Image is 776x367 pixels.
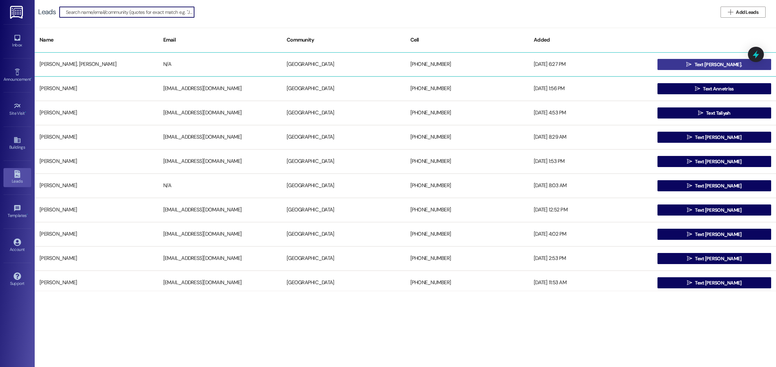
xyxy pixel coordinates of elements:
[657,204,771,216] button: Text [PERSON_NAME]
[282,82,406,96] div: [GEOGRAPHIC_DATA]
[657,277,771,288] button: Text [PERSON_NAME]
[282,227,406,241] div: [GEOGRAPHIC_DATA]
[158,155,282,168] div: [EMAIL_ADDRESS][DOMAIN_NAME]
[27,212,28,217] span: •
[406,58,529,71] div: [PHONE_NUMBER]
[35,58,158,71] div: [PERSON_NAME]. [PERSON_NAME]
[406,276,529,290] div: [PHONE_NUMBER]
[158,82,282,96] div: [EMAIL_ADDRESS][DOMAIN_NAME]
[529,155,653,168] div: [DATE] 1:53 PM
[3,100,31,119] a: Site Visit •
[158,106,282,120] div: [EMAIL_ADDRESS][DOMAIN_NAME]
[687,134,692,140] i: 
[687,159,692,164] i: 
[529,179,653,193] div: [DATE] 8:03 AM
[657,59,771,70] button: Text [PERSON_NAME].
[657,229,771,240] button: Text [PERSON_NAME]
[736,9,758,16] span: Add Leads
[657,107,771,119] button: Text Taliyah
[158,203,282,217] div: [EMAIL_ADDRESS][DOMAIN_NAME]
[406,106,529,120] div: [PHONE_NUMBER]
[38,8,56,16] div: Leads
[406,203,529,217] div: [PHONE_NUMBER]
[406,179,529,193] div: [PHONE_NUMBER]
[406,155,529,168] div: [PHONE_NUMBER]
[3,202,31,221] a: Templates •
[10,6,24,19] img: ResiDesk Logo
[529,227,653,241] div: [DATE] 4:02 PM
[31,76,32,81] span: •
[529,203,653,217] div: [DATE] 12:52 PM
[282,58,406,71] div: [GEOGRAPHIC_DATA]
[695,61,742,68] span: Text [PERSON_NAME].
[406,82,529,96] div: [PHONE_NUMBER]
[35,179,158,193] div: [PERSON_NAME]
[3,270,31,289] a: Support
[529,58,653,71] div: [DATE] 6:27 PM
[66,7,194,17] input: Search name/email/community (quotes for exact match e.g. "John Smith")
[282,155,406,168] div: [GEOGRAPHIC_DATA]
[721,7,766,18] button: Add Leads
[686,62,691,67] i: 
[703,85,733,93] span: Text Annetriss
[687,207,692,213] i: 
[695,207,741,214] span: Text [PERSON_NAME]
[695,86,700,91] i: 
[35,252,158,265] div: [PERSON_NAME]
[529,106,653,120] div: [DATE] 4:53 PM
[657,132,771,143] button: Text [PERSON_NAME]
[657,156,771,167] button: Text [PERSON_NAME]
[657,253,771,264] button: Text [PERSON_NAME]
[35,106,158,120] div: [PERSON_NAME]
[695,182,741,190] span: Text [PERSON_NAME]
[282,276,406,290] div: [GEOGRAPHIC_DATA]
[695,134,741,141] span: Text [PERSON_NAME]
[687,183,692,189] i: 
[529,252,653,265] div: [DATE] 2:53 PM
[529,32,653,49] div: Added
[406,227,529,241] div: [PHONE_NUMBER]
[282,32,406,49] div: Community
[282,252,406,265] div: [GEOGRAPHIC_DATA]
[687,256,692,261] i: 
[158,227,282,241] div: [EMAIL_ADDRESS][DOMAIN_NAME]
[158,276,282,290] div: [EMAIL_ADDRESS][DOMAIN_NAME]
[695,231,741,238] span: Text [PERSON_NAME]
[282,106,406,120] div: [GEOGRAPHIC_DATA]
[35,130,158,144] div: [PERSON_NAME]
[3,236,31,255] a: Account
[25,110,26,115] span: •
[158,252,282,265] div: [EMAIL_ADDRESS][DOMAIN_NAME]
[282,179,406,193] div: [GEOGRAPHIC_DATA]
[282,130,406,144] div: [GEOGRAPHIC_DATA]
[687,280,692,286] i: 
[657,83,771,94] button: Text Annetriss
[706,110,731,117] span: Text Taliyah
[35,203,158,217] div: [PERSON_NAME]
[529,276,653,290] div: [DATE] 11:53 AM
[35,155,158,168] div: [PERSON_NAME]
[406,32,529,49] div: Cell
[728,9,733,15] i: 
[695,279,741,287] span: Text [PERSON_NAME]
[529,130,653,144] div: [DATE] 8:29 AM
[158,130,282,144] div: [EMAIL_ADDRESS][DOMAIN_NAME]
[35,82,158,96] div: [PERSON_NAME]
[695,255,741,262] span: Text [PERSON_NAME]
[158,179,282,193] div: N/A
[158,32,282,49] div: Email
[3,168,31,187] a: Leads
[35,227,158,241] div: [PERSON_NAME]
[687,231,692,237] i: 
[406,252,529,265] div: [PHONE_NUMBER]
[35,32,158,49] div: Name
[35,276,158,290] div: [PERSON_NAME]
[406,130,529,144] div: [PHONE_NUMBER]
[698,110,703,116] i: 
[3,32,31,51] a: Inbox
[282,203,406,217] div: [GEOGRAPHIC_DATA]
[657,180,771,191] button: Text [PERSON_NAME]
[695,158,741,165] span: Text [PERSON_NAME]
[158,58,282,71] div: N/A
[3,134,31,153] a: Buildings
